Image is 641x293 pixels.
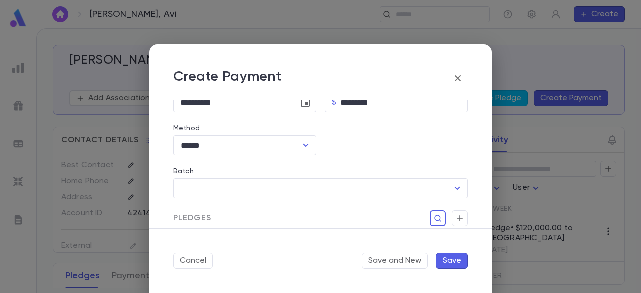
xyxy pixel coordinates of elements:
[450,181,464,195] button: Open
[332,97,336,107] p: $
[362,253,428,269] button: Save and New
[295,92,315,112] button: Choose date, selected date is Sep 11, 2025
[173,68,281,88] p: Create Payment
[436,253,468,269] button: Save
[173,253,213,269] button: Cancel
[299,138,313,152] button: Open
[173,124,200,132] label: Method
[173,167,194,175] label: Batch
[173,213,211,223] span: Pledges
